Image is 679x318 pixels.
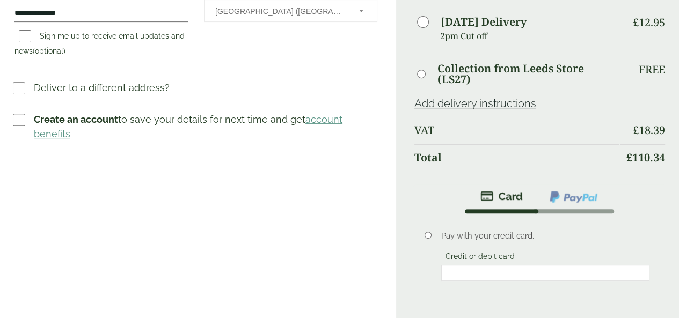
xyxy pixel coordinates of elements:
[34,114,342,139] a: account benefits
[33,47,65,55] span: (optional)
[440,28,619,44] p: 2pm Cut off
[441,252,519,264] label: Credit or debit card
[34,80,170,95] p: Deliver to a different address?
[626,150,665,165] bdi: 110.34
[437,63,619,85] label: Collection from Leeds Store (LS27)
[639,63,665,76] p: Free
[633,15,639,29] span: £
[34,114,118,125] strong: Create an account
[444,268,647,278] iframe: Secure card payment input frame
[480,190,523,203] img: stripe.png
[441,17,527,27] label: [DATE] Delivery
[19,30,31,42] input: Sign me up to receive email updates and news(optional)
[414,97,536,110] a: Add delivery instructions
[14,32,185,58] label: Sign me up to receive email updates and news
[414,117,619,143] th: VAT
[633,123,639,137] span: £
[633,15,665,29] bdi: 12.95
[549,190,598,204] img: ppcp-gateway.png
[626,150,632,165] span: £
[633,123,665,137] bdi: 18.39
[414,144,619,171] th: Total
[441,230,650,242] p: Pay with your credit card.
[34,112,379,141] p: to save your details for next time and get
